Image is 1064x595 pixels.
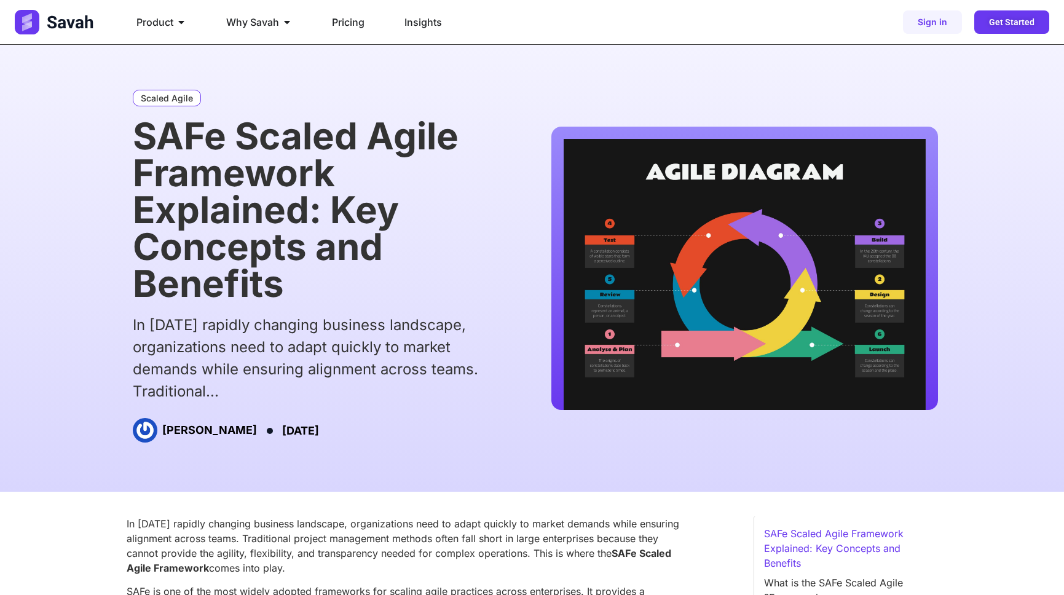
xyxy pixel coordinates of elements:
[127,10,679,34] div: Menu Toggle
[332,15,365,30] a: Pricing
[127,516,692,575] p: In [DATE] rapidly changing business landscape, organizations need to adapt quickly to market dema...
[133,117,506,302] h1: SAFe Scaled Agile Framework Explained: Key Concepts and Benefits
[282,424,319,437] time: [DATE]
[133,418,157,443] img: Picture of Helen W
[136,15,173,30] span: Product
[133,314,506,403] div: In [DATE] rapidly changing business landscape, organizations need to adapt quickly to market dema...
[974,10,1049,34] a: Get Started
[162,424,257,437] h3: [PERSON_NAME]
[918,18,947,26] span: Sign in
[404,15,442,30] a: Insights
[989,18,1034,26] span: Get Started
[564,139,926,410] img: SAFe Scaled Agile Framework
[133,90,201,106] a: Scaled Agile
[903,10,962,34] a: Sign in
[127,10,679,34] nav: Menu
[764,526,928,570] a: SAFe Scaled Agile Framework Explained: Key Concepts and Benefits
[226,15,279,30] span: Why Savah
